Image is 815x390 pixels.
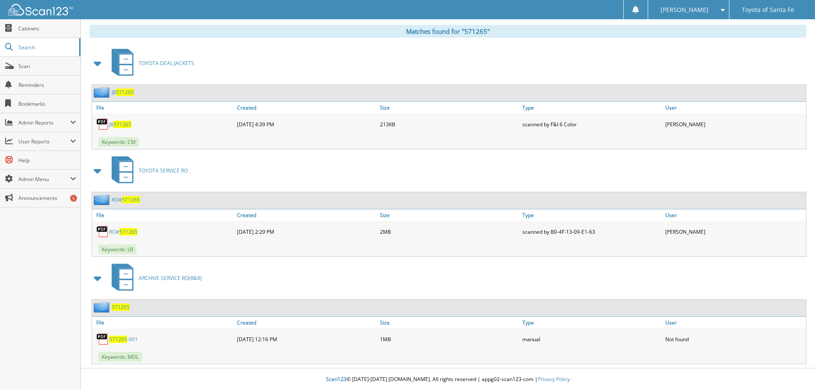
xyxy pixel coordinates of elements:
[18,63,76,70] span: Scan
[96,225,109,238] img: PDF.png
[112,304,130,311] a: 571265
[378,223,521,240] div: 2MB
[139,274,202,282] span: ARCHIVE SERVICE RO(R&R)
[326,375,347,383] span: Scan123
[520,317,663,328] a: Type
[96,118,109,131] img: PDF.png
[520,209,663,221] a: Type
[94,302,112,313] img: folder2.png
[18,25,76,32] span: Cabinets
[18,100,76,107] span: Bookmarks
[235,330,378,348] div: [DATE] 12:16 PM
[107,46,194,80] a: TOYOTA DEAL JACKETS
[663,209,806,221] a: User
[92,317,235,328] a: File
[235,223,378,240] div: [DATE] 2:29 PM
[89,25,806,38] div: Matches found for "571265"
[18,81,76,89] span: Reminders
[18,44,75,51] span: Search
[119,228,137,235] span: 571265
[9,4,73,15] img: scan123-logo-white.svg
[520,116,663,133] div: scanned by F&I 6 Color
[109,121,131,128] a: J8571265
[96,333,109,345] img: PDF.png
[663,330,806,348] div: Not found
[663,223,806,240] div: [PERSON_NAME]
[538,375,570,383] a: Privacy Policy
[107,261,202,295] a: ARCHIVE SERVICE RO(R&R)
[92,209,235,221] a: File
[663,102,806,113] a: User
[109,336,127,343] span: 571265
[109,336,138,343] a: 571265-001
[378,317,521,328] a: Size
[18,138,70,145] span: User Reports
[18,119,70,126] span: Admin Reports
[378,209,521,221] a: Size
[70,195,77,202] div: 5
[378,116,521,133] div: 213KB
[139,60,194,67] span: TOYOTA DEAL JACKETS
[378,330,521,348] div: 1MB
[742,7,794,12] span: Toyota of Santa Fe
[92,102,235,113] a: File
[235,102,378,113] a: Created
[113,121,131,128] span: 571265
[520,102,663,113] a: Type
[94,87,112,98] img: folder2.png
[18,157,76,164] span: Help
[663,317,806,328] a: User
[235,209,378,221] a: Created
[112,89,134,96] a: J8571265
[116,89,134,96] span: 571265
[18,194,76,202] span: Announcements
[112,196,140,203] a: RO#571265
[81,369,815,390] div: © [DATE]-[DATE] [DOMAIN_NAME]. All rights reserved | appg02-scan123-com |
[109,228,137,235] a: RO#571265
[520,330,663,348] div: manual
[98,137,139,147] span: Keywords: CM
[122,196,140,203] span: 571265
[107,154,188,188] a: TOYOTA SERVICE RO
[378,102,521,113] a: Size
[94,194,112,205] img: folder2.png
[18,176,70,183] span: Admin Menu
[98,352,142,362] span: Keywords: MDL
[235,116,378,133] div: [DATE] 4:39 PM
[139,167,188,174] span: TOYOTA SERVICE RO
[98,244,136,254] span: Keywords: LR
[661,7,708,12] span: [PERSON_NAME]
[663,116,806,133] div: [PERSON_NAME]
[235,317,378,328] a: Created
[520,223,663,240] div: scanned by B0-4F-13-09-E1-63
